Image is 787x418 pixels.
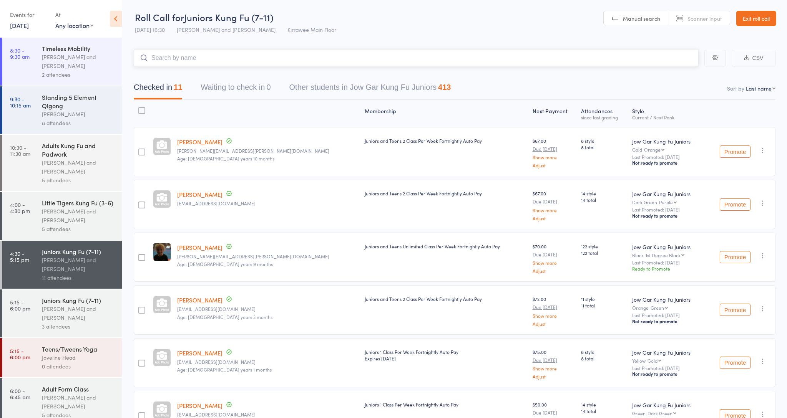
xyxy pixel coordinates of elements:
div: 413 [438,83,451,91]
div: $70.00 [533,243,575,273]
div: Green [651,305,664,310]
a: Show more [533,366,575,371]
span: Kirrawee Main Floor [287,26,336,33]
time: 5:15 - 6:00 pm [10,348,30,360]
small: Due [DATE] [533,199,575,204]
div: Juniors and Teens 2 Class Per Week Fortnightly Auto Pay [365,296,526,302]
div: Jow Gar Kung Fu Juniors [632,243,702,251]
div: At [55,8,93,21]
div: Dark Green [648,411,672,416]
div: Orange [632,305,702,310]
span: 11 total [581,302,626,309]
span: 14 style [581,190,626,197]
div: [PERSON_NAME] and [PERSON_NAME] [42,393,115,411]
div: Orange [644,147,661,152]
a: 10:30 -11:30 amAdults Kung Fu and Padwork[PERSON_NAME] and [PERSON_NAME]5 attendees [2,135,122,191]
time: 10:30 - 11:30 am [10,144,30,157]
a: [PERSON_NAME] [177,296,222,304]
input: Search by name [134,49,699,67]
div: Juniors 1 Class Per Week Fortnightly Auto Pay [365,349,526,362]
div: Dark Green [632,200,702,205]
div: 11 attendees [42,273,115,282]
span: Age: [DEMOGRAPHIC_DATA] years 9 months [177,261,273,267]
span: Age: [DEMOGRAPHIC_DATA] years 1 months [177,366,272,373]
a: Show more [533,155,575,160]
div: $72.00 [533,296,575,326]
span: Scanner input [687,15,722,22]
div: Juniors and Teens 2 Class Per Week Fortnightly Auto Pay [365,190,526,197]
span: Roll Call for [135,11,184,23]
a: [PERSON_NAME] [177,349,222,357]
small: rkdeboer@hotmail.com [177,306,359,312]
button: CSV [732,50,775,66]
button: Promote [720,357,750,369]
div: Purple [659,200,673,205]
button: Promote [720,304,750,316]
div: Membership [362,103,529,124]
a: 5:15 -6:00 pmJuniors Kung Fu (7-11)[PERSON_NAME] and [PERSON_NAME]3 attendees [2,289,122,337]
div: Standing 5 Element Qigong [42,93,115,110]
time: 5:15 - 6:00 pm [10,299,30,311]
span: 14 total [581,197,626,203]
div: $67.00 [533,190,575,220]
span: Manual search [623,15,660,22]
small: Due [DATE] [533,146,575,152]
div: [PERSON_NAME] and [PERSON_NAME] [42,53,115,70]
div: Timeless Mobility [42,44,115,53]
time: 4:30 - 5:15 pm [10,250,29,263]
small: Last Promoted: [DATE] [632,312,702,318]
div: Next Payment [530,103,578,124]
button: Waiting to check in0 [201,79,271,99]
div: Juniors Kung Fu (7-11) [42,296,115,304]
div: Joveline Head [42,353,115,362]
time: 4:00 - 4:30 pm [10,202,30,214]
div: 8 attendees [42,119,115,127]
div: Juniors Kung Fu (7-11) [42,247,115,256]
small: Last Promoted: [DATE] [632,207,702,212]
div: Atten­dances [578,103,629,124]
div: [PERSON_NAME] [42,110,115,119]
div: Green [632,411,702,416]
div: $75.00 [533,349,575,379]
small: mrsalanafraser@gmail.com [177,359,359,365]
button: Other students in Jow Gar Kung Fu Juniors413 [289,79,451,99]
span: 8 style [581,349,626,355]
div: since last grading [581,115,626,120]
div: Not ready to promote [632,371,702,377]
span: 8 total [581,355,626,362]
a: Show more [533,208,575,213]
div: Not ready to promote [632,318,702,324]
small: Last Promoted: [DATE] [632,260,702,265]
div: [PERSON_NAME] and [PERSON_NAME] [42,256,115,273]
div: 0 [266,83,271,91]
small: Due [DATE] [533,252,575,257]
span: Age: [DEMOGRAPHIC_DATA] years 10 months [177,155,274,162]
div: $67.00 [533,137,575,168]
button: Checked in11 [134,79,182,99]
a: [DATE] [10,21,29,30]
time: 6:00 - 6:45 pm [10,388,30,400]
div: Juniors and Teens 2 Class Per Week Fortnightly Auto Pay [365,137,526,144]
img: image1644987025.png [153,243,171,261]
a: Adjust [533,321,575,326]
time: 9:30 - 10:15 am [10,96,31,108]
a: 8:30 -9:30 amTimeless Mobility[PERSON_NAME] and [PERSON_NAME]2 attendees [2,38,122,86]
small: becka_clarke@yahoo.com.au [177,412,359,417]
div: [PERSON_NAME] and [PERSON_NAME] [42,304,115,322]
small: Robyn.adamski@gmail.com [177,148,359,154]
div: Juniors and Teens Unlimited Class Per Week Fortnightly Auto Pay [365,243,526,249]
span: 8 total [581,144,626,150]
div: Gold [648,358,657,363]
small: Last Promoted: [DATE] [632,154,702,160]
a: 4:30 -5:15 pmJuniors Kung Fu (7-11)[PERSON_NAME] and [PERSON_NAME]11 attendees [2,241,122,289]
small: Due [DATE] [533,304,575,310]
a: 5:15 -6:00 pmTeens/Tweens YogaJoveline Head0 attendees [2,338,122,377]
div: Not ready to promote [632,213,702,219]
span: Age: [DEMOGRAPHIC_DATA] years 3 months [177,314,272,320]
div: 3 attendees [42,322,115,331]
div: [PERSON_NAME] and [PERSON_NAME] [42,207,115,225]
span: 122 total [581,249,626,256]
div: 2 attendees [42,70,115,79]
div: Yellow [632,358,702,363]
span: [DATE] 16:30 [135,26,165,33]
